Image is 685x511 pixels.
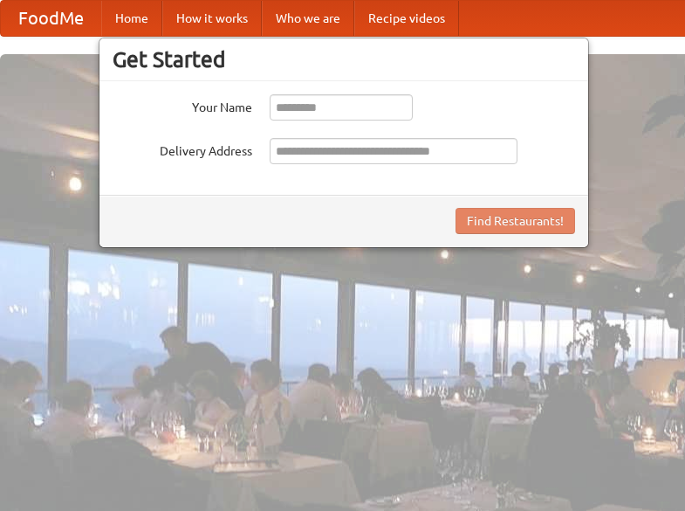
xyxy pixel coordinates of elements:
[113,94,252,116] label: Your Name
[101,1,162,36] a: Home
[1,1,101,36] a: FoodMe
[354,1,459,36] a: Recipe videos
[262,1,354,36] a: Who we are
[113,46,575,73] h3: Get Started
[113,138,252,160] label: Delivery Address
[456,208,575,234] button: Find Restaurants!
[162,1,262,36] a: How it works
